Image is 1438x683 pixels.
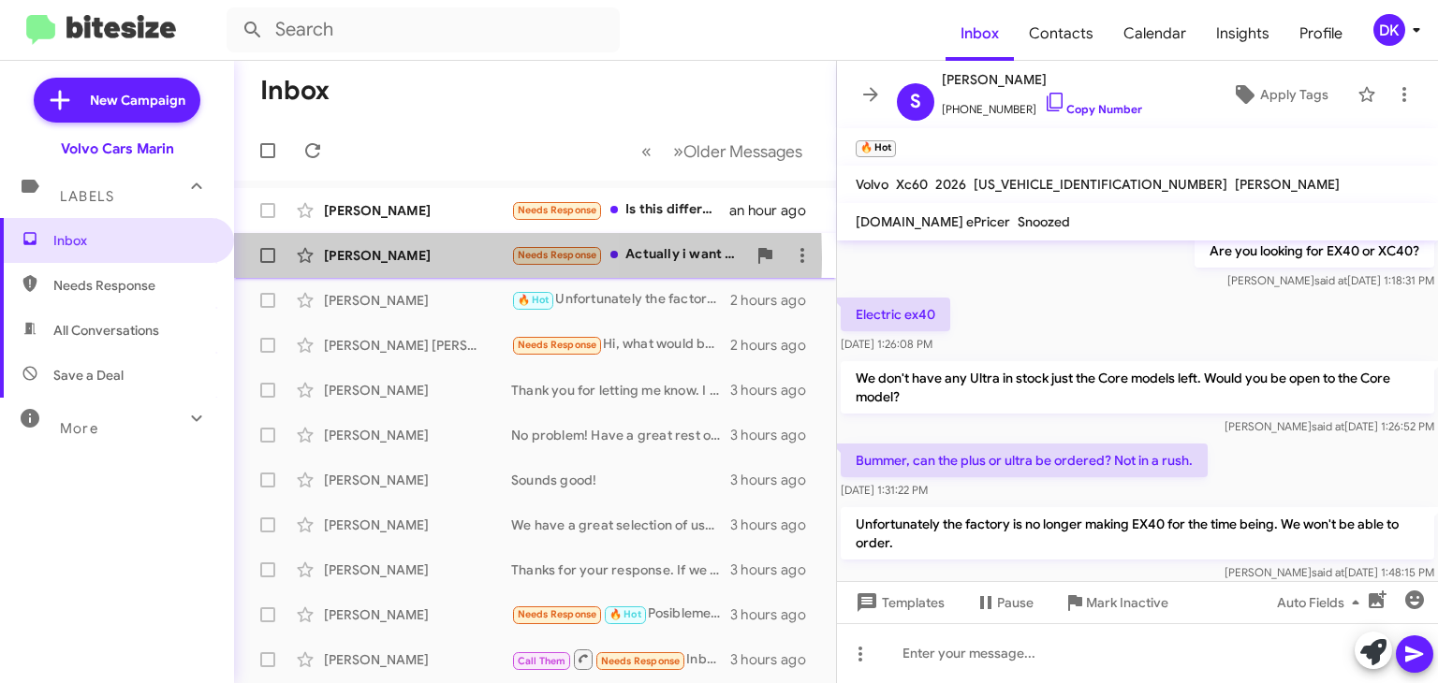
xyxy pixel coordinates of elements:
[324,201,511,220] div: [PERSON_NAME]
[730,291,821,310] div: 2 hours ago
[1312,419,1344,433] span: said at
[518,294,550,306] span: 🔥 Hot
[841,443,1208,477] p: Bummer, can the plus or ultra be ordered? Not in a rush.
[324,381,511,400] div: [PERSON_NAME]
[896,176,928,193] span: Xc60
[641,139,652,163] span: «
[997,586,1034,619] span: Pause
[34,78,200,123] a: New Campaign
[511,471,730,489] div: Sounds good!
[1018,213,1070,230] span: Snoozed
[1049,586,1183,619] button: Mark Inactive
[1357,14,1417,46] button: DK
[852,586,945,619] span: Templates
[730,560,821,579] div: 3 hours ago
[1260,78,1328,111] span: Apply Tags
[730,381,821,400] div: 3 hours ago
[60,188,114,205] span: Labels
[960,586,1049,619] button: Pause
[60,420,98,437] span: More
[511,334,730,356] div: Hi, what would be your best lease offer on the XC40 or EX30? I have a current lease on a XC40 thr...
[974,176,1227,193] span: [US_VEHICLE_IDENTIFICATION_NUMBER]
[1195,234,1434,268] p: Are you looking for EX40 or XC40?
[227,7,620,52] input: Search
[730,605,821,624] div: 3 hours ago
[910,87,921,117] span: S
[518,339,597,351] span: Needs Response
[1211,78,1348,111] button: Apply Tags
[511,289,730,311] div: Unfortunately the factory is no longer making EX40 for the time being. We won't be able to order.
[324,516,511,534] div: [PERSON_NAME]
[511,603,730,625] div: Posiblemente
[730,516,821,534] div: 3 hours ago
[511,199,729,221] div: Is this different from what [PERSON_NAME]'s been emailing me about?
[730,336,821,355] div: 2 hours ago
[662,132,814,170] button: Next
[61,139,174,158] div: Volvo Cars Marin
[1086,586,1168,619] span: Mark Inactive
[730,426,821,444] div: 3 hours ago
[1277,586,1367,619] span: Auto Fields
[511,560,730,579] div: Thanks for your response. If we can be of any help in the future please let us know.
[946,7,1014,61] a: Inbox
[630,132,663,170] button: Previous
[673,139,683,163] span: »
[841,361,1434,414] p: We don't have any Ultra in stock just the Core models left. Would you be open to the Core model?
[1225,565,1434,579] span: [PERSON_NAME] [DATE] 1:48:15 PM
[1108,7,1201,61] span: Calendar
[511,426,730,444] div: No problem! Have a great rest of your week.
[1227,273,1434,287] span: [PERSON_NAME] [DATE] 1:18:31 PM
[324,291,511,310] div: [PERSON_NAME]
[1373,14,1405,46] div: DK
[53,321,159,340] span: All Conversations
[841,337,932,351] span: [DATE] 1:26:08 PM
[260,76,330,106] h1: Inbox
[324,560,511,579] div: [PERSON_NAME]
[683,141,802,162] span: Older Messages
[841,507,1434,559] p: Unfortunately the factory is no longer making EX40 for the time being. We won't be able to order.
[324,246,511,265] div: [PERSON_NAME]
[518,655,566,667] span: Call Them
[856,213,1010,230] span: [DOMAIN_NAME] ePricer
[324,426,511,444] div: [PERSON_NAME]
[942,68,1142,91] span: [PERSON_NAME]
[942,91,1142,119] span: [PHONE_NUMBER]
[53,231,213,250] span: Inbox
[1314,273,1347,287] span: said at
[601,655,681,667] span: Needs Response
[841,298,950,331] p: Electric ex40
[856,176,888,193] span: Volvo
[324,471,511,489] div: [PERSON_NAME]
[935,176,966,193] span: 2026
[1284,7,1357,61] a: Profile
[729,201,821,220] div: an hour ago
[1044,102,1142,116] a: Copy Number
[518,249,597,261] span: Needs Response
[324,605,511,624] div: [PERSON_NAME]
[511,381,730,400] div: Thank you for letting me know. I have updated our records.
[511,647,730,671] div: Inbound Call
[730,471,821,489] div: 3 hours ago
[837,586,960,619] button: Templates
[511,516,730,534] div: We have a great selection of used and certified pre-owned. You're in good hands with [PERSON_NAME...
[730,650,821,669] div: 3 hours ago
[53,366,124,385] span: Save a Deal
[1225,419,1434,433] span: [PERSON_NAME] [DATE] 1:26:52 PM
[841,483,928,497] span: [DATE] 1:31:22 PM
[1201,7,1284,61] a: Insights
[609,608,641,620] span: 🔥 Hot
[1262,586,1382,619] button: Auto Fields
[518,608,597,620] span: Needs Response
[324,336,511,355] div: [PERSON_NAME] [PERSON_NAME]
[90,91,185,109] span: New Campaign
[53,276,213,295] span: Needs Response
[511,244,746,266] div: Actually i want to see both
[856,140,896,157] small: 🔥 Hot
[518,204,597,216] span: Needs Response
[1014,7,1108,61] a: Contacts
[324,650,511,669] div: [PERSON_NAME]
